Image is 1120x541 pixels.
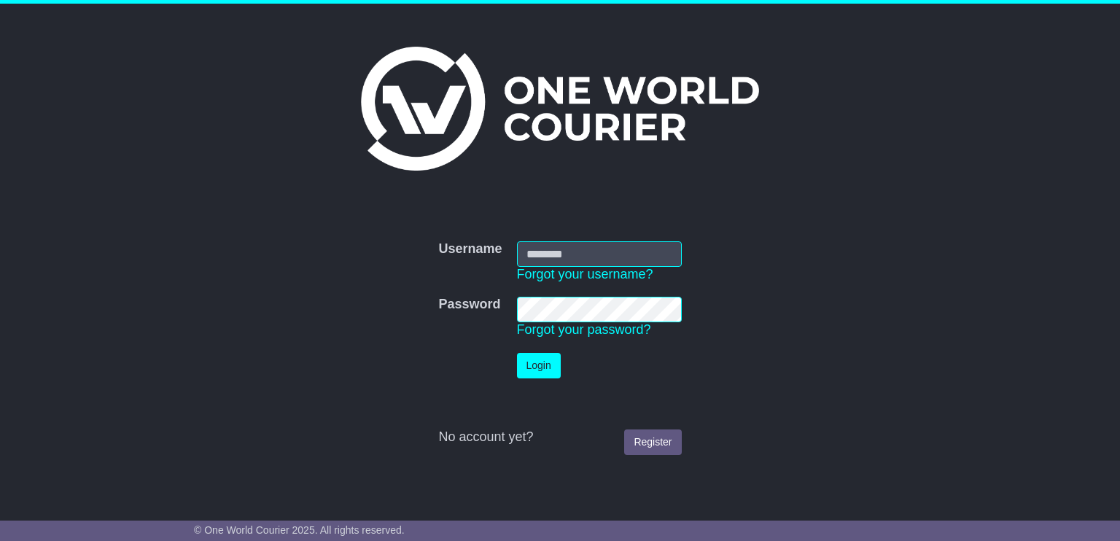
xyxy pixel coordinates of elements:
[194,524,405,536] span: © One World Courier 2025. All rights reserved.
[517,353,561,378] button: Login
[438,297,500,313] label: Password
[438,241,502,257] label: Username
[624,429,681,455] a: Register
[438,429,681,445] div: No account yet?
[517,322,651,337] a: Forgot your password?
[517,267,653,281] a: Forgot your username?
[361,47,759,171] img: One World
